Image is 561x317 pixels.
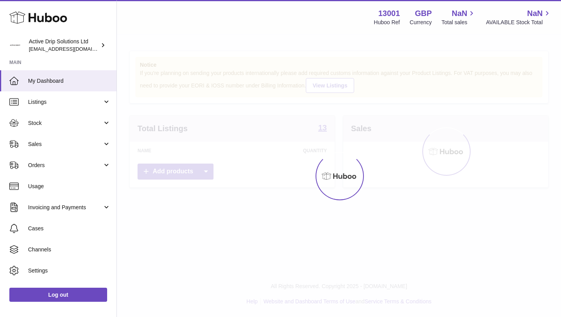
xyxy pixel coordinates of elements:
[441,19,476,26] span: Total sales
[378,8,400,19] strong: 13001
[9,288,107,302] a: Log out
[29,46,115,52] span: [EMAIL_ADDRESS][DOMAIN_NAME]
[28,119,102,127] span: Stock
[28,162,102,169] span: Orders
[410,19,432,26] div: Currency
[527,8,543,19] span: NaN
[415,8,432,19] strong: GBP
[28,246,111,253] span: Channels
[28,141,102,148] span: Sales
[28,98,102,106] span: Listings
[28,183,111,190] span: Usage
[374,19,400,26] div: Huboo Ref
[9,39,21,51] img: info@activedrip.com
[28,77,111,85] span: My Dashboard
[441,8,476,26] a: NaN Total sales
[28,225,111,232] span: Cases
[29,38,99,53] div: Active Drip Solutions Ltd
[452,8,467,19] span: NaN
[28,267,111,274] span: Settings
[28,204,102,211] span: Invoicing and Payments
[486,19,552,26] span: AVAILABLE Stock Total
[486,8,552,26] a: NaN AVAILABLE Stock Total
